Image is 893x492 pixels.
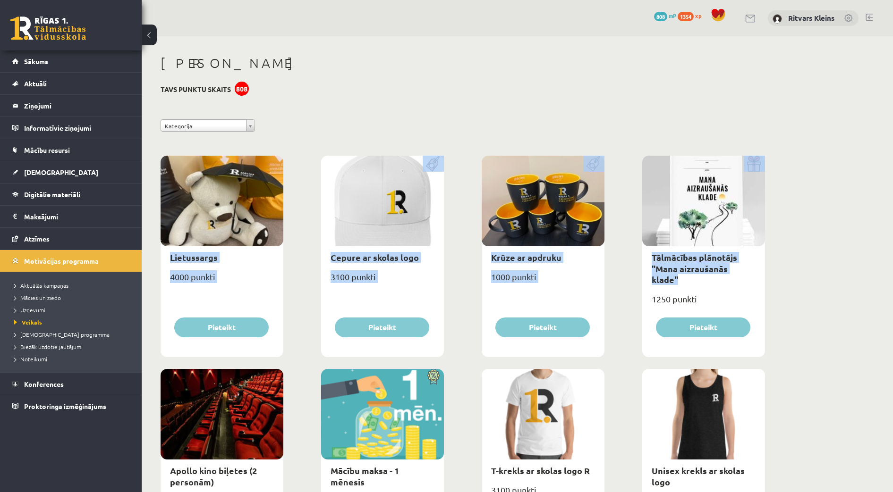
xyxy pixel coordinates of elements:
[161,119,255,132] a: Kategorija
[24,79,47,88] span: Aktuāli
[24,206,130,227] legend: Maksājumi
[12,117,130,139] a: Informatīvie ziņojumi
[14,281,132,290] a: Aktuālās kampaņas
[24,380,64,388] span: Konferences
[12,73,130,94] a: Aktuāli
[321,269,444,292] div: 3100 punkti
[14,294,61,301] span: Mācies un ziedo
[642,291,765,315] div: 1250 punkti
[14,282,68,289] span: Aktuālās kampaņas
[170,465,257,487] a: Apollo kino biļetes (2 personām)
[423,156,444,172] img: Populāra prece
[174,317,269,337] button: Pieteikt
[12,373,130,395] a: Konferences
[235,82,249,96] div: 808
[14,355,47,363] span: Noteikumi
[12,95,130,117] a: Ziņojumi
[165,120,242,132] span: Kategorija
[12,228,130,250] a: Atzīmes
[656,317,750,337] button: Pieteikt
[669,12,676,19] span: mP
[24,168,98,176] span: [DEMOGRAPHIC_DATA]
[331,252,419,263] a: Cepure ar skolas logo
[161,55,765,71] h1: [PERSON_NAME]
[495,317,590,337] button: Pieteikt
[788,13,834,23] a: Ritvars Kleins
[24,146,70,154] span: Mācību resursi
[12,206,130,227] a: Maksājumi
[14,331,110,338] span: [DEMOGRAPHIC_DATA] programma
[12,250,130,272] a: Motivācijas programma
[678,12,706,19] a: 1354 xp
[14,355,132,363] a: Noteikumi
[14,318,42,326] span: Veikals
[654,12,667,21] span: 808
[744,156,765,172] img: Dāvana ar pārsteigumu
[24,95,130,117] legend: Ziņojumi
[14,293,132,302] a: Mācies un ziedo
[12,183,130,205] a: Digitālie materiāli
[773,14,782,24] img: Ritvars Kleins
[654,12,676,19] a: 808 mP
[24,234,50,243] span: Atzīmes
[12,161,130,183] a: [DEMOGRAPHIC_DATA]
[491,252,561,263] a: Krūze ar apdruku
[14,330,132,339] a: [DEMOGRAPHIC_DATA] programma
[583,156,604,172] img: Populāra prece
[14,306,45,314] span: Uzdevumi
[24,402,106,410] span: Proktoringa izmēģinājums
[14,343,83,350] span: Biežāk uzdotie jautājumi
[12,50,130,72] a: Sākums
[652,465,745,487] a: Unisex krekls ar skolas logo
[482,269,604,292] div: 1000 punkti
[170,252,218,263] a: Lietussargs
[335,317,429,337] button: Pieteikt
[678,12,694,21] span: 1354
[331,465,399,487] a: Mācību maksa - 1 mēnesis
[652,252,737,285] a: Tālmācības plānotājs "Mana aizraušanās klade"
[24,117,130,139] legend: Informatīvie ziņojumi
[491,465,590,476] a: T-krekls ar skolas logo R
[12,139,130,161] a: Mācību resursi
[14,306,132,314] a: Uzdevumi
[24,257,99,265] span: Motivācijas programma
[12,395,130,417] a: Proktoringa izmēģinājums
[24,57,48,66] span: Sākums
[161,85,231,93] h3: Tavs punktu skaits
[14,318,132,326] a: Veikals
[161,269,283,292] div: 4000 punkti
[695,12,701,19] span: xp
[10,17,86,40] a: Rīgas 1. Tālmācības vidusskola
[24,190,80,199] span: Digitālie materiāli
[423,369,444,385] img: Atlaide
[14,342,132,351] a: Biežāk uzdotie jautājumi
